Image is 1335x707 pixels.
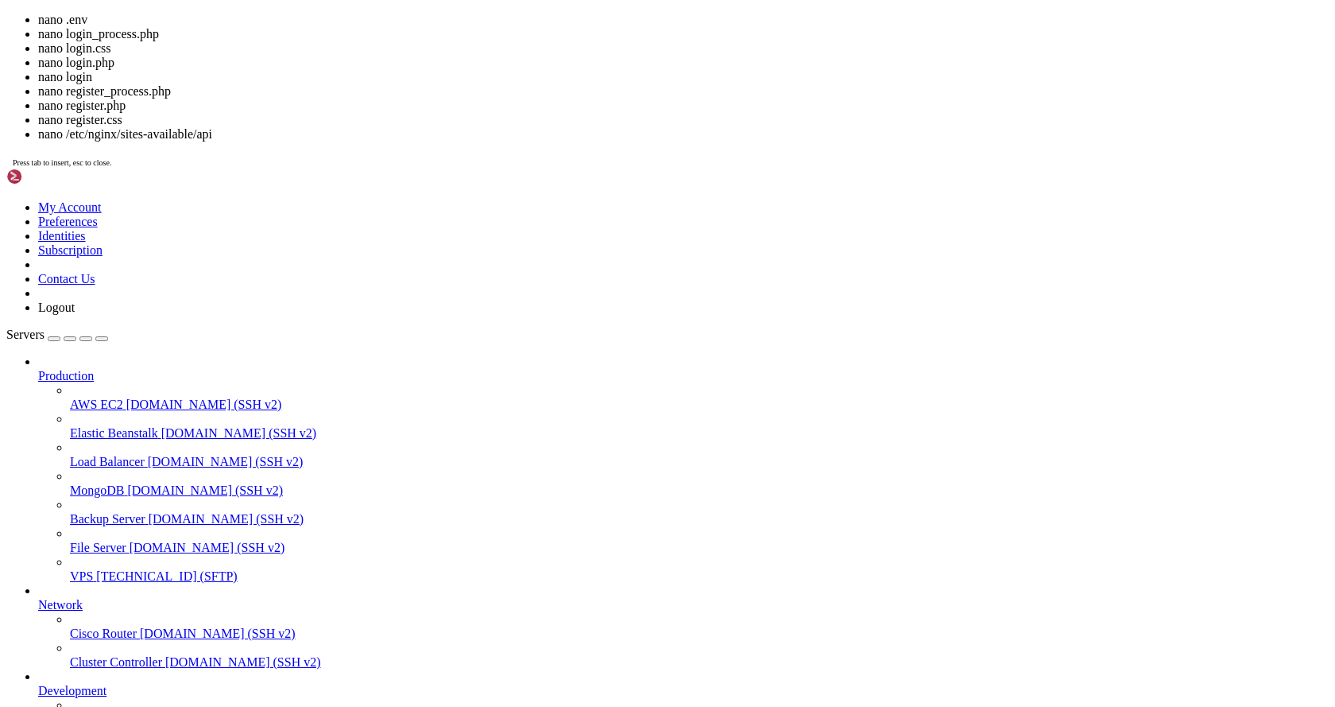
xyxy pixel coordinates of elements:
[6,371,1128,385] x-row: No user sessions are running outdated binaries.
[38,272,95,286] a: Contact Us
[70,426,158,440] span: Elastic Beanstalk
[70,512,145,526] span: Backup Server
[6,60,1128,74] x-row: Setting up alsa-topology-conf ([TECHNICAL_ID]-2) ...
[6,169,1128,182] x-row: Setting up libportaudio2:amd64 (19.6.0-1.2) ...
[70,612,1329,641] li: Cisco Router [DOMAIN_NAME] (SSH v2)
[6,290,1128,304] x-row: Running kernel seems to be up-to-date.
[70,655,1329,670] a: Cluster Controller [DOMAIN_NAME] (SSH v2)
[70,627,1329,641] a: Cisco Router [DOMAIN_NAME] (SSH v2)
[38,27,1329,41] li: nano login_process.php
[6,439,1128,453] x-row: Using cached PyAudio-0.2.14.tar.gz (47 kB)
[6,344,1128,358] x-row: No containers need to be restarted.
[6,398,1128,412] x-row: No VM guests are running outdated hypervisor (qemu) binaries on this host.
[70,398,123,411] span: AWS EC2
[6,169,98,185] img: Shellngn
[6,328,108,341] a: Servers
[6,128,1128,142] x-row: Setting up pkgconf:amd64 (1.8.1-1) ...
[6,425,1128,439] x-row: Collecting PyAudio
[70,484,1329,498] a: MongoDB [DOMAIN_NAME] (SSH v2)
[6,453,1128,466] x-row: Installing build dependencies ... done
[38,127,1329,142] li: nano /etc/nginx/sites-available/api
[70,469,1329,498] li: MongoDB [DOMAIN_NAME] (SSH v2)
[38,229,86,243] a: Identities
[38,684,1329,698] a: Development
[38,200,102,214] a: My Account
[38,684,106,697] span: Development
[38,369,1329,383] a: Production
[70,498,1329,526] li: Backup Server [DOMAIN_NAME] (SSH v2)
[70,426,1329,441] a: Elastic Beanstalk [DOMAIN_NAME] (SSH v2)
[13,158,111,167] span: Press tab to insert, esc to close.
[6,209,1128,223] x-row: Setting up portaudio19-dev:amd64 (19.6.0-1.2) ...
[6,236,1128,250] x-row: Processing triggers for libc-bin (2.36-9+deb12u10) ...
[38,41,1329,56] li: nano login.css
[140,627,296,640] span: [DOMAIN_NAME] (SSH v2)
[6,588,1128,601] x-row: (oracle_env) root@vmi2352177:~# nano
[148,455,304,468] span: [DOMAIN_NAME] (SSH v2)
[6,412,1128,425] x-row: (oracle_env) root@vmi2352177:~# pip install PyAudio
[254,588,261,601] div: (37, 43)
[70,569,1329,584] a: VPS [TECHNICAL_ID] (SFTP)
[70,441,1329,469] li: Load Balancer [DOMAIN_NAME] (SSH v2)
[6,263,1128,277] x-row: Scanning linux images...
[70,655,162,669] span: Cluster Controller
[38,56,1329,70] li: nano login.php
[38,70,1329,84] li: nano login
[6,182,1128,196] x-row: Setting up libjack-jackd2-dev:amd64 ([DATE]~dfsg-3) ...
[6,33,1128,47] x-row: Setting up libopus0:amd64 (1.3.1-3) ...
[6,87,1128,101] x-row: Setting up libasound2-dev:amd64 (1.2.8-1+b1) ...
[70,455,1329,469] a: Load Balancer [DOMAIN_NAME] (SSH v2)
[6,115,1128,128] x-row: Setting up alsa-ucm-conf (1.2.8-1) ...
[6,250,1128,263] x-row: Scanning processes...
[6,6,1128,20] x-row: Setting up libasound2-data (1.2.8-1) ...
[38,13,1329,27] li: nano .env
[6,142,1128,155] x-row: Setting up pkg-config:amd64 (1.8.1-1) ...
[70,512,1329,526] a: Backup Server [DOMAIN_NAME] (SSH v2)
[6,196,1128,209] x-row: Setting up libportaudiocpp0:amd64 (19.6.0-1.2) ...
[165,655,321,669] span: [DOMAIN_NAME] (SSH v2)
[70,641,1329,670] li: Cluster Controller [DOMAIN_NAME] (SSH v2)
[6,155,1128,169] x-row: Setting up libjack-jackd2-0:amd64 ([DATE]~dfsg-3) ...
[6,561,1128,574] x-row: Installing collected packages: PyAudio
[38,113,1329,127] li: nano register.css
[38,584,1329,670] li: Network
[6,520,1128,534] x-row: Created wheel for PyAudio: filename=pyaudio-0.2.14-cp311-cp311-linux_x86_64.whl size=66247 sha256...
[6,101,1128,115] x-row: Setting up libsamplerate0:amd64 (0.2.2-3) ...
[6,507,1128,520] x-row: Building wheel for PyAudio (pyproject.toml) ... done
[38,355,1329,584] li: Production
[38,301,75,314] a: Logout
[38,598,1329,612] a: Network
[70,455,145,468] span: Load Balancer
[38,99,1329,113] li: nano register.php
[6,74,1128,87] x-row: Setting up libasound2:amd64 (1.2.8-1+b1) ...
[6,223,1128,236] x-row: Processing triggers for man-db (2.11.2-2) ...
[6,20,1128,33] x-row: Setting up libpkgconf3:amd64 (1.8.1-1) ...
[70,526,1329,555] li: File Server [DOMAIN_NAME] (SSH v2)
[70,569,93,583] span: VPS
[70,627,137,640] span: Cisco Router
[70,555,1329,584] li: VPS [TECHNICAL_ID] (SFTP)
[6,547,1128,561] x-row: Successfully built PyAudio
[127,484,283,497] span: [DOMAIN_NAME] (SSH v2)
[70,541,126,554] span: File Server
[70,541,1329,555] a: File Server [DOMAIN_NAME] (SSH v2)
[6,328,44,341] span: Servers
[38,369,94,383] span: Production
[70,412,1329,441] li: Elastic Beanstalk [DOMAIN_NAME] (SSH v2)
[70,383,1329,412] li: AWS EC2 [DOMAIN_NAME] (SSH v2)
[6,480,1128,493] x-row: Preparing metadata (pyproject.toml) ... done
[126,398,282,411] span: [DOMAIN_NAME] (SSH v2)
[149,512,304,526] span: [DOMAIN_NAME] (SSH v2)
[6,317,1128,331] x-row: No services need to be restarted.
[38,598,83,612] span: Network
[38,215,98,228] a: Preferences
[6,47,1128,60] x-row: Setting up pkgconf-bin (1.8.1-1) ...
[38,243,103,257] a: Subscription
[70,484,124,497] span: MongoDB
[70,398,1329,412] a: AWS EC2 [DOMAIN_NAME] (SSH v2)
[161,426,317,440] span: [DOMAIN_NAME] (SSH v2)
[38,84,1329,99] li: nano register_process.php
[6,574,1128,588] x-row: Successfully installed PyAudio-0.2.14
[6,493,1128,507] x-row: Building wheels for collected packages: PyAudio
[6,534,1128,547] x-row: Stored in directory: /root/.cache/pip/wheels/80/b1/c1/67e4ef443de2665d86031d4760508094eab5de37d5d...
